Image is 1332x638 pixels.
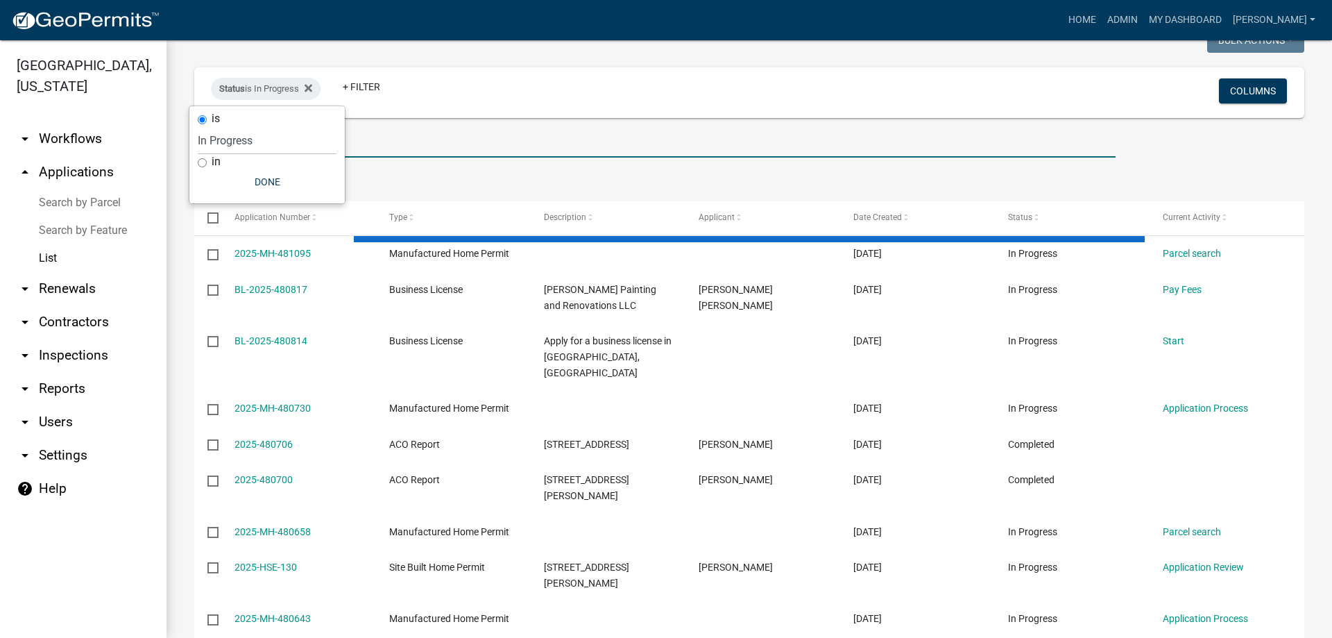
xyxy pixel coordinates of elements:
[853,613,882,624] span: 09/18/2025
[389,403,509,414] span: Manufactured Home Permit
[234,212,310,222] span: Application Number
[389,248,509,259] span: Manufactured Home Permit
[1008,474,1054,485] span: Completed
[17,480,33,497] i: help
[699,439,773,450] span: Rachel Carroll
[17,131,33,147] i: arrow_drop_down
[853,284,882,295] span: 09/18/2025
[17,414,33,430] i: arrow_drop_down
[198,169,336,194] button: Done
[389,613,509,624] span: Manufactured Home Permit
[853,403,882,414] span: 09/18/2025
[853,439,882,450] span: 09/18/2025
[1008,403,1057,414] span: In Progress
[1219,78,1287,103] button: Columns
[1163,526,1221,537] a: Parcel search
[389,474,440,485] span: ACO Report
[544,335,672,378] span: Apply for a business license in Crawford County, GA
[544,212,586,222] span: Description
[544,284,656,311] span: Stevens Painting and Renovations LLC
[234,526,311,537] a: 2025-MH-480658
[544,474,629,501] span: 547 Carl Sutton Rd.
[699,212,735,222] span: Applicant
[685,201,840,235] datatable-header-cell: Applicant
[389,284,463,295] span: Business License
[17,380,33,397] i: arrow_drop_down
[17,447,33,464] i: arrow_drop_down
[853,248,882,259] span: 09/19/2025
[17,347,33,364] i: arrow_drop_down
[1143,7,1227,33] a: My Dashboard
[212,156,221,167] label: in
[995,201,1150,235] datatable-header-cell: Status
[375,201,530,235] datatable-header-cell: Type
[1163,562,1244,573] a: Application Review
[1008,439,1054,450] span: Completed
[194,129,1116,158] input: Search for applications
[853,562,882,573] span: 09/18/2025
[17,164,33,181] i: arrow_drop_up
[194,201,221,235] datatable-header-cell: Select
[389,335,463,346] span: Business License
[1063,7,1102,33] a: Home
[1008,248,1057,259] span: In Progress
[234,562,297,573] a: 2025-HSE-130
[1008,335,1057,346] span: In Progress
[699,562,773,573] span: Kelsey
[1008,613,1057,624] span: In Progress
[389,526,509,537] span: Manufactured Home Permit
[17,314,33,330] i: arrow_drop_down
[234,474,293,485] a: 2025-480700
[699,284,773,311] span: Joseph Eric Stevens
[1150,201,1304,235] datatable-header-cell: Current Activity
[853,212,902,222] span: Date Created
[1207,28,1304,53] button: Bulk Actions
[332,74,391,99] a: + Filter
[699,474,773,485] span: Rachel Carroll
[211,78,321,100] div: is In Progress
[544,439,629,450] span: 1088 Cleveland Rd.
[234,403,311,414] a: 2025-MH-480730
[1008,562,1057,573] span: In Progress
[234,613,311,624] a: 2025-MH-480643
[1163,335,1184,346] a: Start
[389,562,485,573] span: Site Built Home Permit
[1227,7,1321,33] a: [PERSON_NAME]
[389,212,407,222] span: Type
[234,248,311,259] a: 2025-MH-481095
[212,113,220,124] label: is
[221,201,375,235] datatable-header-cell: Application Number
[1163,284,1202,295] a: Pay Fees
[1102,7,1143,33] a: Admin
[1163,403,1248,414] a: Application Process
[234,284,307,295] a: BL-2025-480817
[234,335,307,346] a: BL-2025-480814
[234,439,293,450] a: 2025-480706
[853,474,882,485] span: 09/18/2025
[1008,526,1057,537] span: In Progress
[1163,613,1248,624] a: Application Process
[531,201,685,235] datatable-header-cell: Description
[17,280,33,297] i: arrow_drop_down
[853,335,882,346] span: 09/18/2025
[219,83,245,94] span: Status
[840,201,995,235] datatable-header-cell: Date Created
[853,526,882,537] span: 09/18/2025
[389,439,440,450] span: ACO Report
[1008,284,1057,295] span: In Progress
[1163,212,1220,222] span: Current Activity
[1008,212,1032,222] span: Status
[544,562,629,589] span: 1660 CUMMINGS RD
[1163,248,1221,259] a: Parcel search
